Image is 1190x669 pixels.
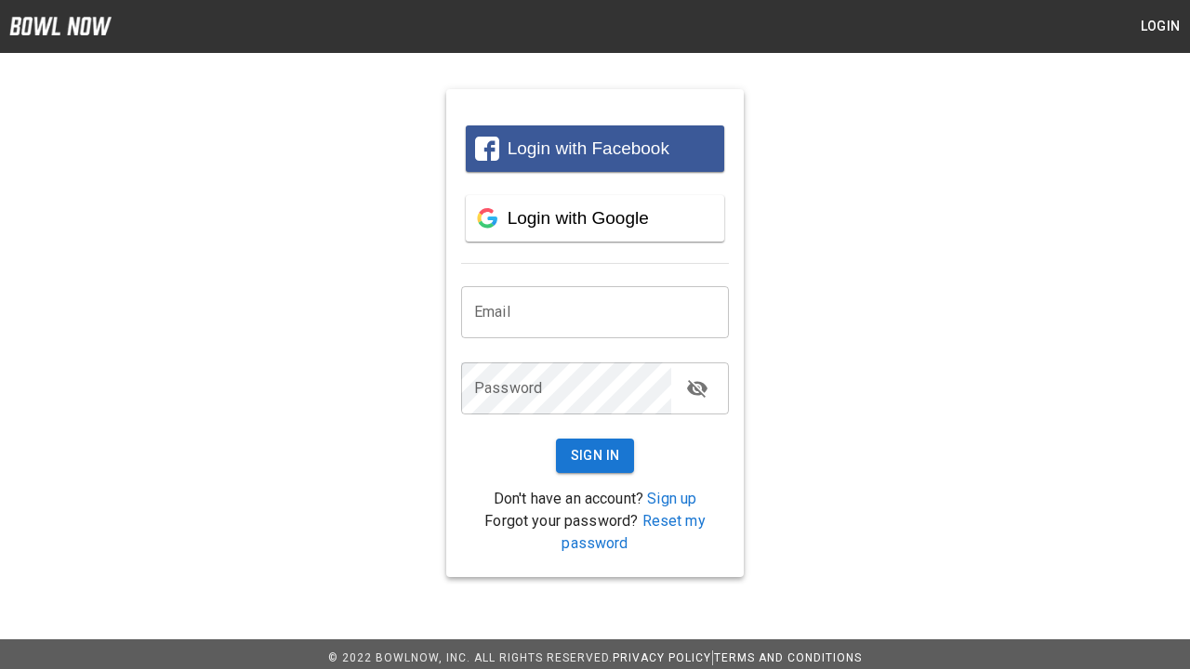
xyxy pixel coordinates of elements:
[9,17,112,35] img: logo
[613,651,711,664] a: Privacy Policy
[679,370,716,407] button: toggle password visibility
[508,138,669,158] span: Login with Facebook
[1130,9,1190,44] button: Login
[328,651,613,664] span: © 2022 BowlNow, Inc. All Rights Reserved.
[556,439,635,473] button: Sign In
[461,488,729,510] p: Don't have an account?
[461,510,729,555] p: Forgot your password?
[714,651,862,664] a: Terms and Conditions
[466,125,724,172] button: Login with Facebook
[647,490,696,507] a: Sign up
[562,512,705,552] a: Reset my password
[508,208,649,228] span: Login with Google
[466,195,724,242] button: Login with Google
